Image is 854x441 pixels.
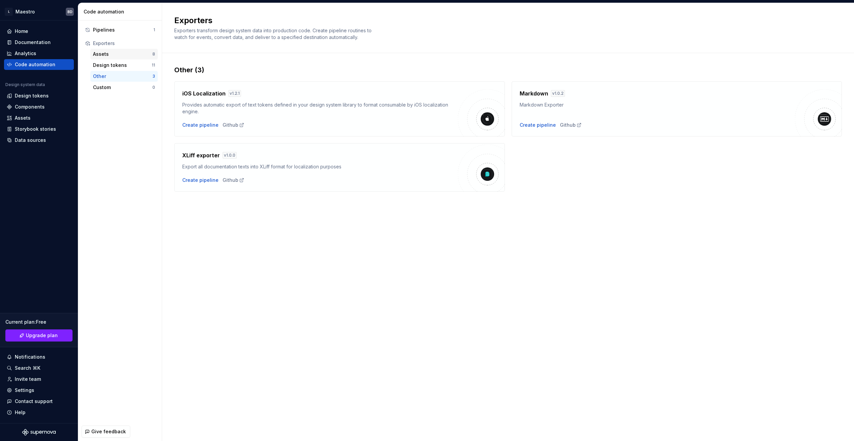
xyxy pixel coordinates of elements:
[4,26,74,37] a: Home
[15,50,36,57] div: Analytics
[15,376,41,383] div: Invite team
[82,426,130,438] button: Give feedback
[82,25,158,35] button: Pipelines1
[520,89,548,97] h4: Markdown
[15,61,55,68] div: Code automation
[15,39,51,46] div: Documentation
[4,37,74,48] a: Documentation
[93,84,152,91] div: Custom
[90,60,158,71] button: Design tokens11
[93,27,153,33] div: Pipelines
[15,137,46,144] div: Data sources
[90,82,158,93] button: Custom0
[15,126,56,132] div: Storybook stories
[228,90,241,97] div: v 1.2.1
[84,8,159,15] div: Code automation
[67,9,73,14] div: BD
[26,332,58,339] span: Upgrade plan
[90,49,158,59] button: Assets8
[182,102,458,115] div: Provides automatic export of text tokens defined in your design system library to format consumab...
[4,113,74,123] a: Assets
[152,85,155,90] div: 0
[152,74,155,79] div: 3
[4,135,74,146] a: Data sources
[520,122,556,128] button: Create pipeline
[1,4,77,19] button: LMaestroBD
[551,90,565,97] div: v 1.0.2
[182,151,220,159] h4: XLiff exporter
[560,122,582,128] a: Github
[15,409,26,416] div: Help
[4,102,74,112] a: Components
[174,28,373,40] span: Exporters transform design system data into production code. Create pipeline routines to watch fo...
[5,8,13,16] div: L
[182,89,226,97] h4: iOS Localization
[15,387,34,394] div: Settings
[15,8,35,15] div: Maestro
[223,122,244,128] a: Github
[91,428,126,435] span: Give feedback
[4,59,74,70] a: Code automation
[152,51,155,57] div: 8
[93,73,152,80] div: Other
[22,429,56,436] svg: Supernova Logo
[4,90,74,101] a: Design tokens
[4,48,74,59] a: Analytics
[5,82,45,87] div: Design system data
[15,398,53,405] div: Contact support
[90,71,158,82] button: Other3
[4,352,74,362] button: Notifications
[4,124,74,134] a: Storybook stories
[4,396,74,407] button: Contact support
[15,354,45,360] div: Notifications
[174,65,842,75] div: Other (3)
[174,15,834,26] h2: Exporters
[5,329,73,342] a: Upgrade plan
[4,363,74,373] button: Search ⌘K
[182,177,219,184] button: Create pipeline
[520,102,795,108] div: Markdown Exporter
[4,385,74,396] a: Settings
[4,374,74,385] a: Invite team
[153,27,155,33] div: 1
[182,163,458,170] div: Export all documentation texts into XLiff format for localization purposes
[15,365,40,371] div: Search ⌘K
[4,407,74,418] button: Help
[182,122,219,128] button: Create pipeline
[152,63,155,68] div: 11
[93,62,152,69] div: Design tokens
[15,104,45,110] div: Components
[15,115,31,121] div: Assets
[93,51,152,57] div: Assets
[5,319,73,325] div: Current plan : Free
[93,40,155,47] div: Exporters
[15,28,28,35] div: Home
[223,177,244,184] a: Github
[15,92,49,99] div: Design tokens
[223,152,237,159] div: v 1.0.0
